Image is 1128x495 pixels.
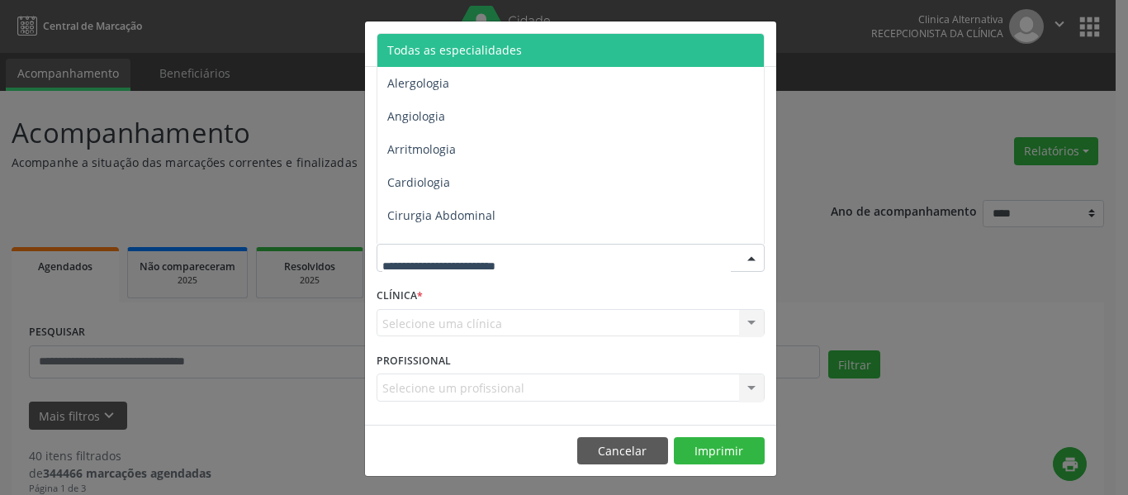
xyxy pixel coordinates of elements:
span: Arritmologia [387,141,456,157]
h5: Relatório de agendamentos [377,33,566,55]
button: Cancelar [577,437,668,465]
span: Todas as especialidades [387,42,522,58]
span: Cirurgia Bariatrica [387,240,489,256]
span: Angiologia [387,108,445,124]
button: Close [743,21,776,62]
span: Cirurgia Abdominal [387,207,495,223]
label: PROFISSIONAL [377,348,451,374]
span: Cardiologia [387,174,450,190]
label: CLÍNICA [377,283,423,309]
span: Alergologia [387,75,449,91]
button: Imprimir [674,437,765,465]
